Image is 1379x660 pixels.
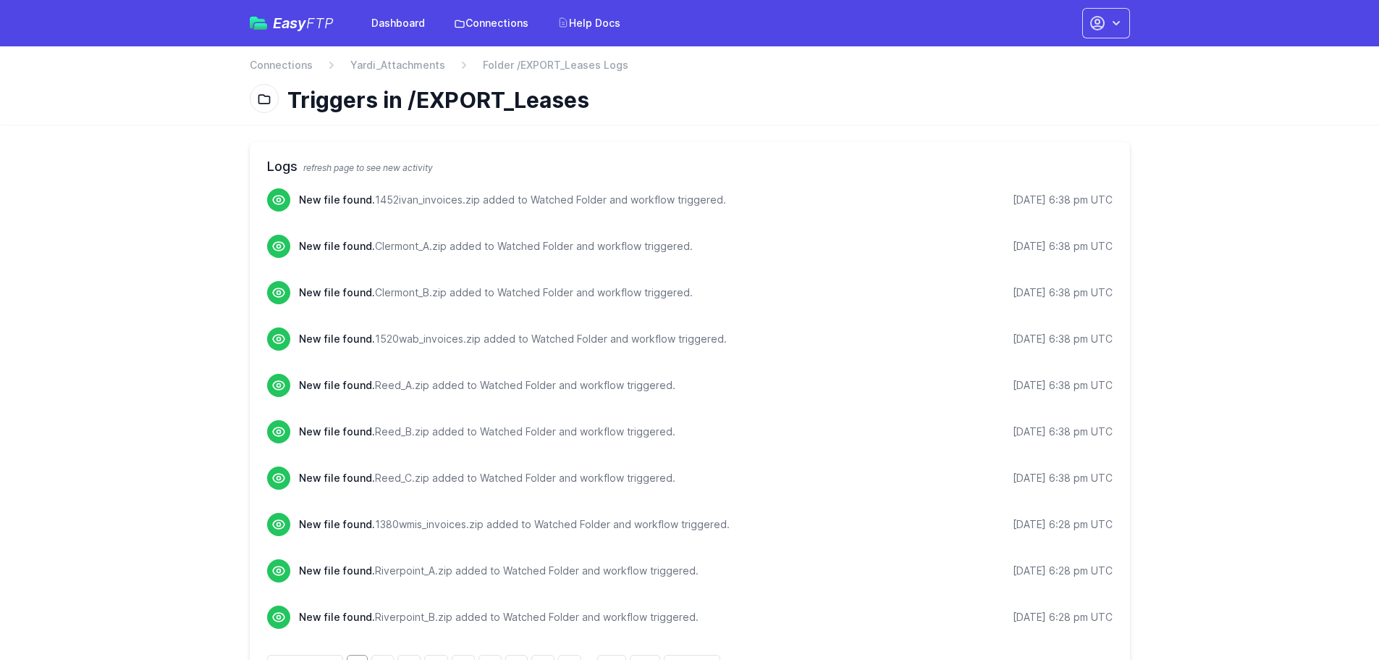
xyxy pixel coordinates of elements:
[1013,517,1113,532] div: [DATE] 6:28 pm UTC
[549,10,629,36] a: Help Docs
[299,471,675,485] p: Reed_C.zip added to Watched Folder and workflow triggered.
[299,239,693,254] p: Clermont_A.zip added to Watched Folder and workflow triggered.
[299,425,375,438] span: New file found.
[1013,378,1113,393] div: [DATE] 6:38 pm UTC
[299,518,375,530] span: New file found.
[299,611,375,623] span: New file found.
[299,332,727,346] p: 1520wab_invoices.zip added to Watched Folder and workflow triggered.
[267,156,1113,177] h2: Logs
[350,58,445,72] a: Yardi_Attachments
[299,285,693,300] p: Clermont_B.zip added to Watched Folder and workflow triggered.
[299,472,375,484] span: New file found.
[1013,425,1113,439] div: [DATE] 6:38 pm UTC
[299,240,375,252] span: New file found.
[299,517,730,532] p: 1380wmis_invoices.zip added to Watched Folder and workflow triggered.
[299,333,375,345] span: New file found.
[445,10,537,36] a: Connections
[306,14,334,32] span: FTP
[299,193,726,207] p: 1452ivan_invoices.zip added to Watched Folder and workflow triggered.
[287,87,1118,113] h1: Triggers in /EXPORT_Leases
[299,286,375,298] span: New file found.
[483,58,628,72] span: Folder /EXPORT_Leases Logs
[299,379,375,391] span: New file found.
[273,16,334,30] span: Easy
[1013,610,1113,625] div: [DATE] 6:28 pm UTC
[1013,564,1113,578] div: [DATE] 6:28 pm UTC
[363,10,434,36] a: Dashboard
[250,58,313,72] a: Connections
[299,193,375,206] span: New file found.
[299,564,699,578] p: Riverpoint_A.zip added to Watched Folder and workflow triggered.
[299,425,675,439] p: Reed_B.zip added to Watched Folder and workflow triggered.
[299,610,699,625] p: Riverpoint_B.zip added to Watched Folder and workflow triggered.
[1013,332,1113,346] div: [DATE] 6:38 pm UTC
[299,564,375,577] span: New file found.
[1013,239,1113,254] div: [DATE] 6:38 pm UTC
[303,162,433,173] span: refresh page to see new activity
[250,16,334,30] a: EasyFTP
[1013,285,1113,300] div: [DATE] 6:38 pm UTC
[1013,471,1113,485] div: [DATE] 6:38 pm UTC
[1013,193,1113,207] div: [DATE] 6:38 pm UTC
[299,378,675,393] p: Reed_A.zip added to Watched Folder and workflow triggered.
[250,17,267,30] img: easyftp_logo.png
[250,58,1130,81] nav: Breadcrumb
